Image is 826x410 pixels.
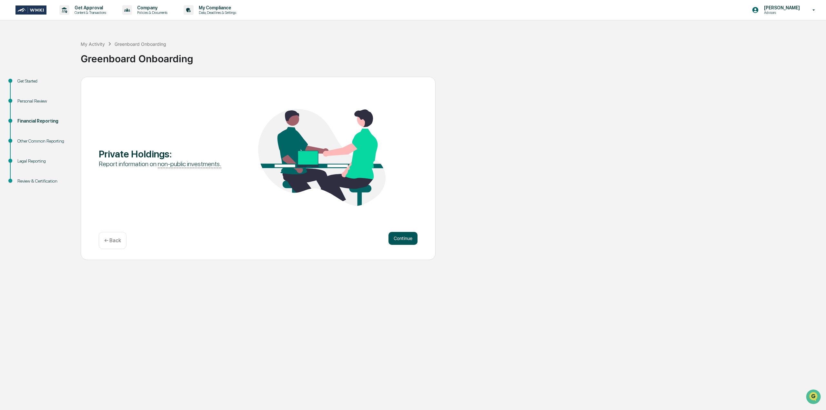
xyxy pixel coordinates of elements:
[4,91,43,103] a: 🔎Data Lookup
[44,79,83,90] a: 🗄️Attestations
[81,48,823,65] div: Greenboard Onboarding
[17,178,70,185] div: Review & Certification
[22,49,106,56] div: Start new chat
[805,389,823,406] iframe: Open customer support
[6,94,12,99] div: 🔎
[258,109,386,206] img: Private Holdings
[64,109,78,114] span: Pylon
[15,5,46,15] img: logo
[17,78,70,85] div: Get Started
[132,5,171,10] p: Company
[17,138,70,145] div: Other Common Reporting
[158,160,221,168] u: non-public investments.
[104,237,121,244] p: ← Back
[110,51,117,59] button: Start new chat
[47,82,52,87] div: 🗄️
[17,158,70,165] div: Legal Reporting
[99,148,226,160] div: Private Holdings :
[388,232,418,245] button: Continue
[4,79,44,90] a: 🖐️Preclearance
[99,160,226,168] div: Report information on
[6,82,12,87] div: 🖐️
[13,94,41,100] span: Data Lookup
[81,41,105,47] div: My Activity
[6,14,117,24] p: How can we help?
[194,5,239,10] p: My Compliance
[69,10,109,15] p: Content & Transactions
[6,49,18,61] img: 1746055101610-c473b297-6a78-478c-a979-82029cc54cd1
[17,98,70,105] div: Personal Review
[45,109,78,114] a: Powered byPylon
[115,41,166,47] div: Greenboard Onboarding
[759,5,803,10] p: [PERSON_NAME]
[53,81,80,88] span: Attestations
[69,5,109,10] p: Get Approval
[13,81,42,88] span: Preclearance
[132,10,171,15] p: Policies & Documents
[194,10,239,15] p: Data, Deadlines & Settings
[17,118,70,125] div: Financial Reporting
[759,10,803,15] p: Advisors
[22,56,82,61] div: We're available if you need us!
